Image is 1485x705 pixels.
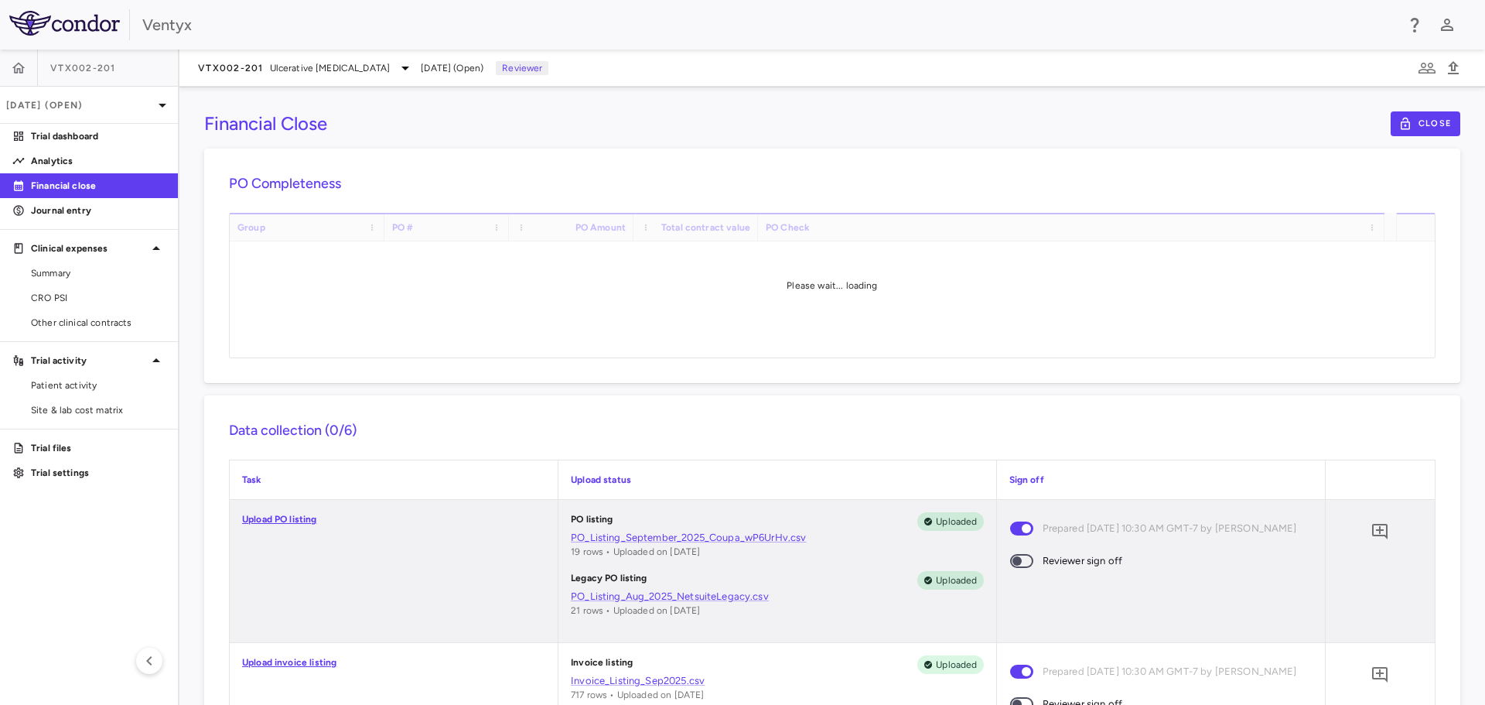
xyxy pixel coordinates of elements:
svg: Add comment [1371,522,1389,541]
a: Upload PO listing [242,514,317,525]
a: PO_Listing_September_2025_Coupa_wP6UrHv.csv [571,531,983,545]
span: VTX002-201 [198,62,264,74]
span: Reviewer sign off [1043,553,1123,570]
p: Sign off [1009,473,1313,487]
p: Upload status [571,473,983,487]
a: Invoice_Listing_Sep2025.csv [571,674,983,688]
p: Journal entry [31,204,166,217]
span: Ulcerative [MEDICAL_DATA] [270,61,391,75]
span: Summary [31,266,166,280]
p: [DATE] (Open) [6,98,153,112]
span: Prepared [DATE] 10:30 AM GMT-7 by [PERSON_NAME] [1043,520,1297,537]
a: PO_Listing_Aug_2025_NetsuiteLegacy.csv [571,590,983,604]
svg: Add comment [1371,666,1389,684]
p: Financial close [31,179,166,193]
p: Trial dashboard [31,129,166,143]
span: CRO PSI [31,291,166,305]
span: Uploaded [930,515,983,529]
button: Close [1391,111,1460,136]
h3: Financial Close [204,112,327,135]
p: Trial activity [31,354,147,368]
p: Invoice listing [571,655,633,674]
p: Analytics [31,154,166,168]
p: Clinical expenses [31,241,147,255]
p: Trial settings [31,466,166,480]
span: Other clinical contracts [31,316,166,330]
span: Uploaded [930,658,983,672]
img: logo-full-BYUhSk78.svg [9,11,120,36]
span: 19 rows • Uploaded on [DATE] [571,546,700,557]
h6: PO Completeness [229,173,1435,194]
span: Site & lab cost matrix [31,403,166,417]
span: 21 rows • Uploaded on [DATE] [571,605,700,616]
span: VTX002-201 [50,62,116,74]
span: Patient activity [31,378,166,392]
p: Reviewer [496,61,548,75]
p: Task [242,473,545,487]
a: Upload invoice listing [242,657,336,668]
span: [DATE] (Open) [421,61,483,75]
p: Legacy PO listing [571,571,647,590]
span: 717 rows • Uploaded on [DATE] [571,690,704,700]
h6: Data collection (0/6) [229,420,1435,441]
button: Add comment [1367,518,1393,545]
p: PO listing [571,512,613,531]
p: Trial files [31,441,166,455]
button: Add comment [1367,662,1393,688]
span: Uploaded [930,573,983,587]
div: Ventyx [142,13,1395,36]
span: Prepared [DATE] 10:30 AM GMT-7 by [PERSON_NAME] [1043,663,1297,680]
span: Please wait... loading [787,280,877,291]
